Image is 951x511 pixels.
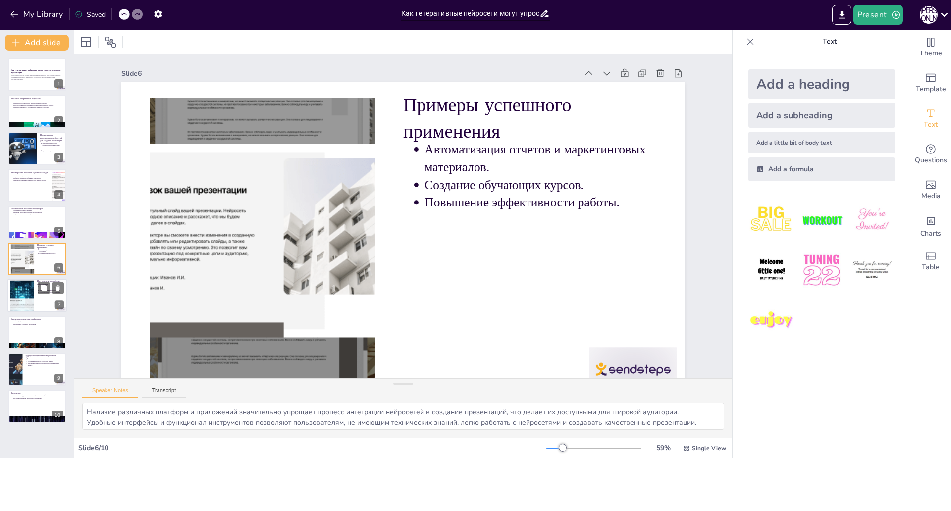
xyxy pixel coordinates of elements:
[919,48,942,59] span: Theme
[853,5,903,25] button: Present
[911,65,951,101] div: Add ready made slides
[922,262,940,273] span: Table
[25,354,63,359] p: Будущее генеративных нейросетей в образовании
[39,253,63,255] p: Создание обучающих курсов.
[13,180,49,182] p: Предложение решений на основе лучших практик дизайна.
[42,146,63,150] p: Генерация уникального контента повышает креативность.
[11,69,61,74] strong: Как генеративные нейросети могут упростить создание презентаций
[54,227,63,236] div: 5
[28,361,63,363] p: Адаптация контента под конкретные нужды.
[28,359,63,361] p: Важная роль нейросетей в образовательном процессе.
[8,58,66,91] div: https://cdn.sendsteps.com/images/logo/sendsteps_logo_white.pnghttps://cdn.sendsteps.com/images/lo...
[920,228,941,239] span: Charts
[13,320,63,322] p: Выбор подходящего инструмента.
[8,132,66,165] div: https://cdn.sendsteps.com/images/logo/sendsteps_logo_white.pnghttps://cdn.sendsteps.com/images/lo...
[28,363,63,366] p: Персонализированный и эффективный образовательный процесс.
[42,150,63,153] p: Адаптация под запросы пользователя.
[403,92,657,145] p: Примеры успешного применения
[8,353,66,386] div: 9
[915,155,947,166] span: Questions
[11,97,63,100] p: Что такое генеративные нейросети?
[54,116,63,125] div: 2
[748,157,895,181] div: Add a formula
[54,374,63,383] div: 9
[38,282,50,294] button: Duplicate Slide
[7,279,67,313] div: https://cdn.sendsteps.com/images/logo/sendsteps_logo_white.pnghttps://cdn.sendsteps.com/images/lo...
[8,95,66,128] div: https://cdn.sendsteps.com/images/logo/sendsteps_logo_white.pnghttps://cdn.sendsteps.com/images/lo...
[82,403,724,430] textarea: Автоматизация отчетов и маркетинговых материалов с помощью нейросетей позволяет компаниям значите...
[13,323,63,325] p: Эксперименты с созданием презентаций.
[748,103,895,128] div: Add a subheading
[13,102,63,104] p: Нейросети могут генерировать текст, изображения и музыку.
[920,5,938,25] button: Д [PERSON_NAME]
[758,30,901,53] p: Text
[13,104,63,106] p: Эти технологии активно развиваются и применяются в разных областях.
[13,211,63,213] p: Упрощение подготовки сценариев для выступления.
[54,337,63,346] div: 8
[11,317,63,320] p: Как начать использовать нейросети
[911,101,951,137] div: Add text boxes
[37,244,63,249] p: Примеры успешного применения
[54,153,63,162] div: 3
[911,172,951,208] div: Add images, graphics, shapes or video
[52,411,63,420] div: 10
[39,254,63,256] p: Повышение эффективности работы.
[40,290,64,292] p: Удобные интерфейсы и функционал.
[11,391,63,394] p: Заключение
[911,244,951,279] div: Add a table
[78,443,546,453] div: Slide 6 / 10
[748,132,895,153] div: Add a little bit of body text
[651,443,675,453] div: 59 %
[8,243,66,275] div: https://cdn.sendsteps.com/images/logo/sendsteps_logo_white.pnghttps://cdn.sendsteps.com/images/lo...
[911,208,951,244] div: Add charts and graphs
[40,286,64,290] p: Платформы и приложения для интеграции нейросетей.
[424,194,657,211] p: Повышение эффективности работы.
[11,171,49,174] p: Как нейросети помогают в дизайне слайдов
[13,213,63,215] p: Создание структуры презентации.
[13,397,63,399] p: Будущее использования нейросетей в образовании.
[121,69,578,78] div: Slide 6
[920,6,938,24] div: Д [PERSON_NAME]
[105,36,116,48] span: Position
[13,322,63,324] p: Изучение функционала и возможностей.
[748,298,794,344] img: 7.jpeg
[8,206,66,239] div: https://cdn.sendsteps.com/images/logo/sendsteps_logo_white.pnghttps://cdn.sendsteps.com/images/lo...
[798,247,845,293] img: 5.jpeg
[55,301,64,309] div: 7
[11,75,63,78] p: В этой презентации мы обсудим, как генеративные нейросети могут помочь студентам в создании качес...
[8,316,66,349] div: 8
[78,34,94,50] div: Layout
[924,119,938,130] span: Text
[75,10,106,19] div: Saved
[82,387,138,398] button: Speaker Notes
[54,79,63,88] div: 1
[424,176,657,194] p: Создание обучающих курсов.
[916,84,946,95] span: Template
[748,197,794,243] img: 1.jpeg
[911,30,951,65] div: Change the overall theme
[11,78,63,80] p: Generated with [URL]
[39,249,63,252] p: Автоматизация отчетов и маркетинговых материалов.
[8,169,66,202] div: https://cdn.sendsteps.com/images/logo/sendsteps_logo_white.pnghttps://cdn.sendsteps.com/images/lo...
[42,142,63,146] p: Экономия времени за счет автоматизации рутинных задач.
[424,141,657,176] p: Автоматизация отчетов и маркетинговых материалов.
[13,101,63,102] p: Генеративные нейросети создают новые данные на основе существующих.
[911,137,951,172] div: Get real-time input from your audience
[54,263,63,272] div: 6
[13,176,49,178] p: Предложение шаблонов и цветовых схем.
[798,197,845,243] img: 2.jpeg
[52,282,64,294] button: Delete Slide
[921,191,941,202] span: Media
[40,134,63,142] p: Преимущества использования нейросетей для создания презентаций
[11,207,63,210] p: Использование текстовых генераторов
[13,394,63,396] p: Генеративные нейросети упрощают создание презентаций.
[37,280,64,286] p: Инструменты для работы с нейросетями
[748,247,794,293] img: 4.jpeg
[5,35,69,51] button: Add slide
[13,395,63,397] p: Доступность и эффективность использования.
[7,6,67,22] button: My Library
[13,106,63,108] p: Нейросети адаптируются под конкретные нужды пользователей.
[13,209,63,211] p: Генерация заголовков и описаний.
[8,390,66,422] div: 10
[748,69,895,99] div: Add a heading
